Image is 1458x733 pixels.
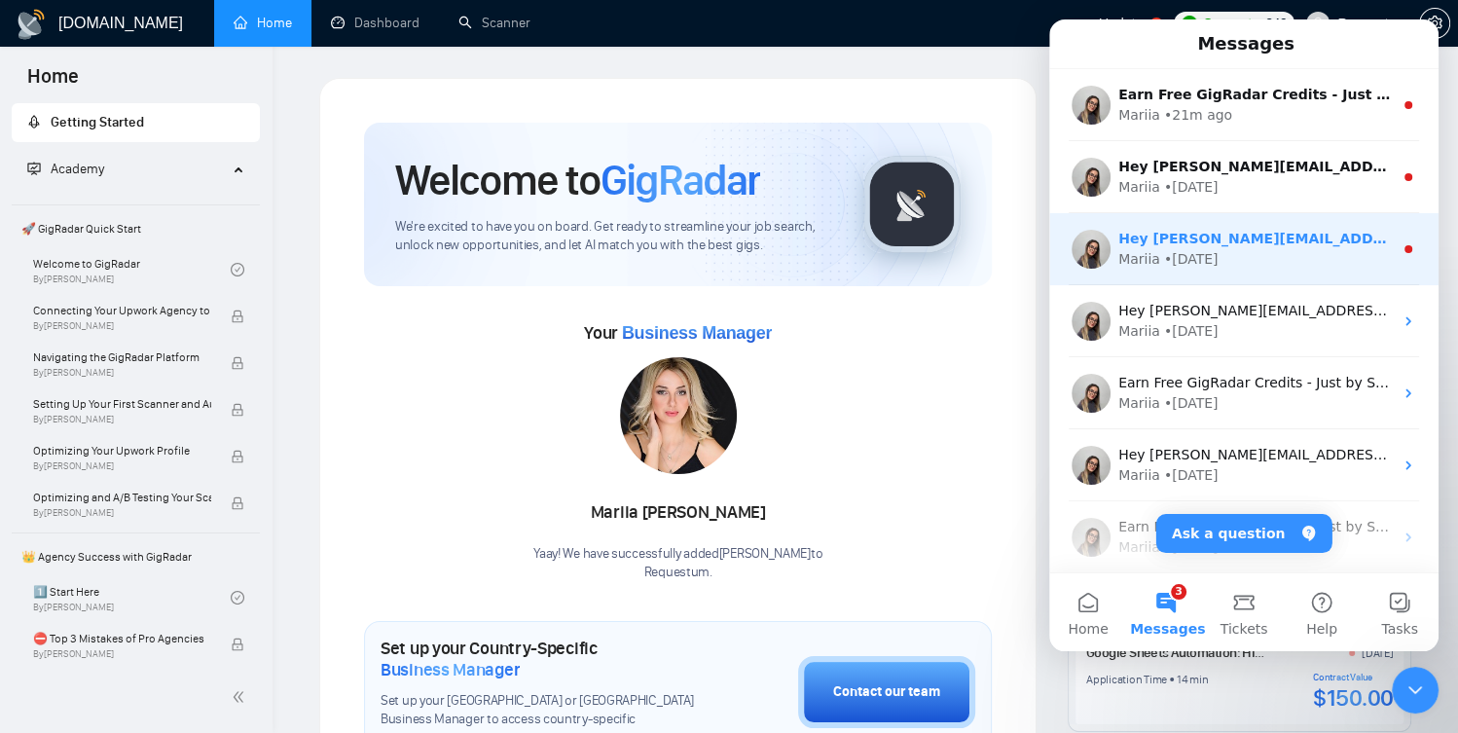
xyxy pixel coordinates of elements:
[14,537,258,576] span: 👑 Agency Success with GigRadar
[601,154,760,206] span: GigRadar
[331,15,419,31] a: dashboardDashboard
[12,62,94,103] span: Home
[33,648,211,660] span: By [PERSON_NAME]
[458,15,530,31] a: searchScanner
[1203,13,1261,34] span: Connects:
[1149,18,1163,31] a: 5
[1086,672,1167,687] div: Application Time
[33,248,231,291] a: Welcome to GigRadarBy[PERSON_NAME]
[14,209,258,248] span: 🚀 GigRadar Quick Start
[395,218,832,255] span: We're excited to have you on board. Get ready to streamline your job search, unlock new opportuni...
[1099,16,1149,31] span: Updates
[1313,683,1394,713] div: $150.00
[231,356,244,370] span: lock
[798,656,975,728] button: Contact our team
[584,322,772,344] span: Your
[1182,16,1197,31] img: upwork-logo.png
[33,441,211,460] span: Optimizing Your Upwork Profile
[1419,8,1450,39] button: setting
[1420,16,1449,31] span: setting
[1419,16,1450,31] a: setting
[33,629,211,648] span: ⛔ Top 3 Mistakes of Pro Agencies
[231,450,244,463] span: lock
[620,357,737,474] img: 1686131568108-42.jpg
[33,576,231,619] a: 1️⃣ Start HereBy[PERSON_NAME]
[27,161,104,177] span: Academy
[232,687,251,707] span: double-left
[1392,667,1439,714] iframe: Intercom live chat
[1049,19,1439,651] iframe: Intercom live chat
[231,310,244,323] span: lock
[27,162,41,175] span: fund-projection-screen
[533,564,822,582] p: Requestum .
[51,161,104,177] span: Academy
[33,320,211,332] span: By [PERSON_NAME]
[33,394,211,414] span: Setting Up Your First Scanner and Auto-Bidder
[533,496,822,530] div: Mariia [PERSON_NAME]
[231,638,244,651] span: lock
[33,488,211,507] span: Optimizing and A/B Testing Your Scanner for Better Results
[533,545,822,582] div: Yaay! We have successfully added [PERSON_NAME] to
[231,591,244,605] span: check-circle
[1265,13,1287,34] span: 249
[33,460,211,472] span: By [PERSON_NAME]
[863,156,961,253] img: gigradar-logo.png
[234,15,292,31] a: homeHome
[33,414,211,425] span: By [PERSON_NAME]
[12,103,260,142] li: Getting Started
[231,496,244,510] span: lock
[33,301,211,320] span: Connecting Your Upwork Agency to GigRadar
[381,638,701,680] h1: Set up your Country-Specific
[51,114,144,130] span: Getting Started
[16,9,47,40] img: logo
[27,115,41,128] span: rocket
[231,403,244,417] span: lock
[33,367,211,379] span: By [PERSON_NAME]
[231,263,244,276] span: check-circle
[1313,672,1394,683] div: Contract Value
[1086,644,1389,661] a: Google Sheets Automation: Highlight Previous Entries
[33,507,211,519] span: By [PERSON_NAME]
[1177,672,1209,687] div: 14 min
[1311,17,1325,30] span: user
[33,348,211,367] span: Navigating the GigRadar Platform
[622,323,772,343] span: Business Manager
[833,681,940,703] div: Contact our team
[381,659,520,680] span: Business Manager
[395,154,760,206] h1: Welcome to
[1362,645,1394,661] div: [DATE]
